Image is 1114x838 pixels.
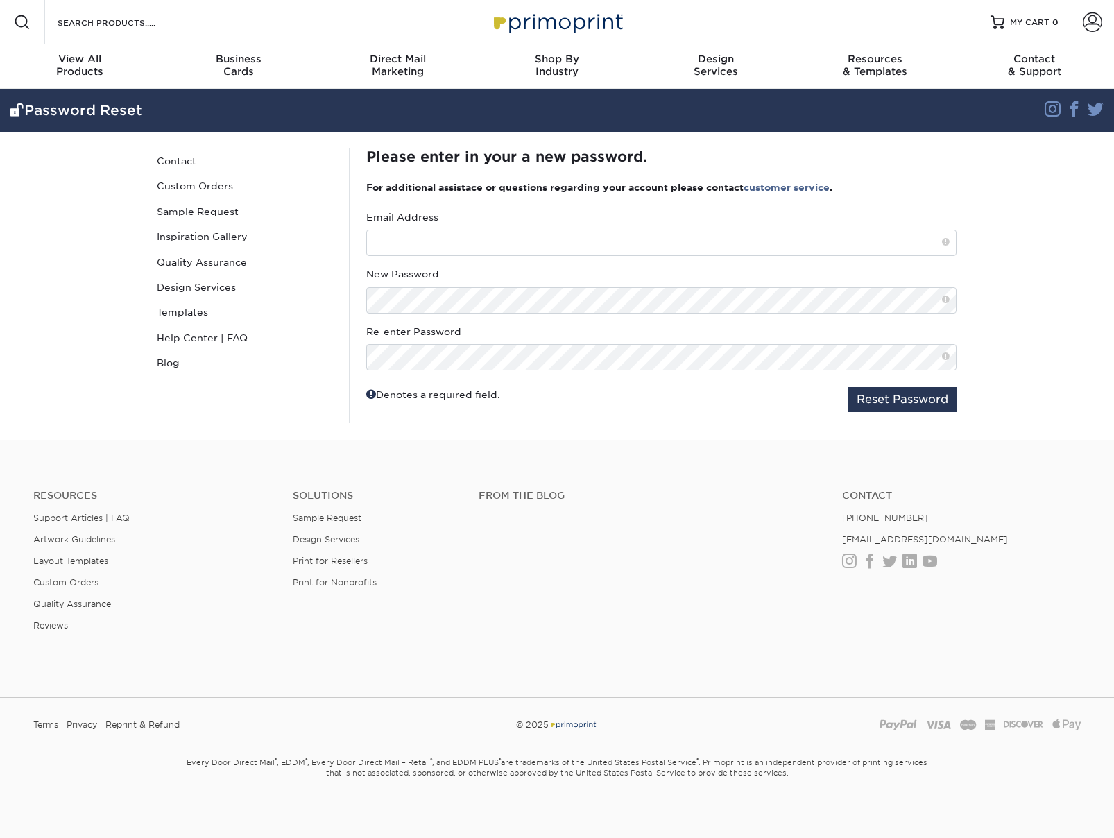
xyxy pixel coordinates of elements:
[430,757,432,764] sup: ®
[1052,17,1059,27] span: 0
[33,620,68,631] a: Reviews
[293,556,368,566] a: Print for Resellers
[366,267,439,281] label: New Password
[796,53,954,78] div: & Templates
[56,14,191,31] input: SEARCH PRODUCTS.....
[33,556,108,566] a: Layout Templates
[477,44,636,89] a: Shop ByIndustry
[151,199,339,224] a: Sample Request
[318,44,477,89] a: Direct MailMarketing
[151,250,339,275] a: Quality Assurance
[637,44,796,89] a: DesignServices
[33,490,272,502] h4: Resources
[499,757,501,764] sup: ®
[477,53,636,78] div: Industry
[549,719,597,730] img: Primoprint
[744,182,830,193] a: customer service
[848,387,957,412] button: Reset Password
[105,715,180,735] a: Reprint & Refund
[477,53,636,65] span: Shop By
[159,53,318,78] div: Cards
[1010,17,1049,28] span: MY CART
[366,182,957,193] h3: For additional assistace or questions regarding your account please contact .
[151,300,339,325] a: Templates
[151,224,339,249] a: Inspiration Gallery
[293,513,361,523] a: Sample Request
[955,53,1114,65] span: Contact
[151,275,339,300] a: Design Services
[366,325,461,339] label: Re-enter Password
[796,44,954,89] a: Resources& Templates
[151,350,339,375] a: Blog
[318,53,477,78] div: Marketing
[696,757,699,764] sup: ®
[488,7,626,37] img: Primoprint
[159,44,318,89] a: BusinessCards
[318,53,477,65] span: Direct Mail
[379,715,735,735] div: © 2025
[955,44,1114,89] a: Contact& Support
[479,490,805,502] h4: From the Blog
[293,490,457,502] h4: Solutions
[151,752,963,813] small: Every Door Direct Mail , EDDM , Every Door Direct Mail – Retail , and EDDM PLUS are trademarks of...
[842,490,1081,502] a: Contact
[796,53,954,65] span: Resources
[305,757,307,764] sup: ®
[366,210,438,224] label: Email Address
[366,148,957,165] h2: Please enter in your a new password.
[293,577,377,588] a: Print for Nonprofits
[366,387,500,402] div: Denotes a required field.
[33,577,98,588] a: Custom Orders
[637,53,796,65] span: Design
[293,534,359,545] a: Design Services
[33,513,130,523] a: Support Articles | FAQ
[842,534,1008,545] a: [EMAIL_ADDRESS][DOMAIN_NAME]
[275,757,277,764] sup: ®
[67,715,97,735] a: Privacy
[151,325,339,350] a: Help Center | FAQ
[842,513,928,523] a: [PHONE_NUMBER]
[33,599,111,609] a: Quality Assurance
[33,715,58,735] a: Terms
[955,53,1114,78] div: & Support
[151,173,339,198] a: Custom Orders
[151,148,339,173] a: Contact
[159,53,318,65] span: Business
[33,534,115,545] a: Artwork Guidelines
[637,53,796,78] div: Services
